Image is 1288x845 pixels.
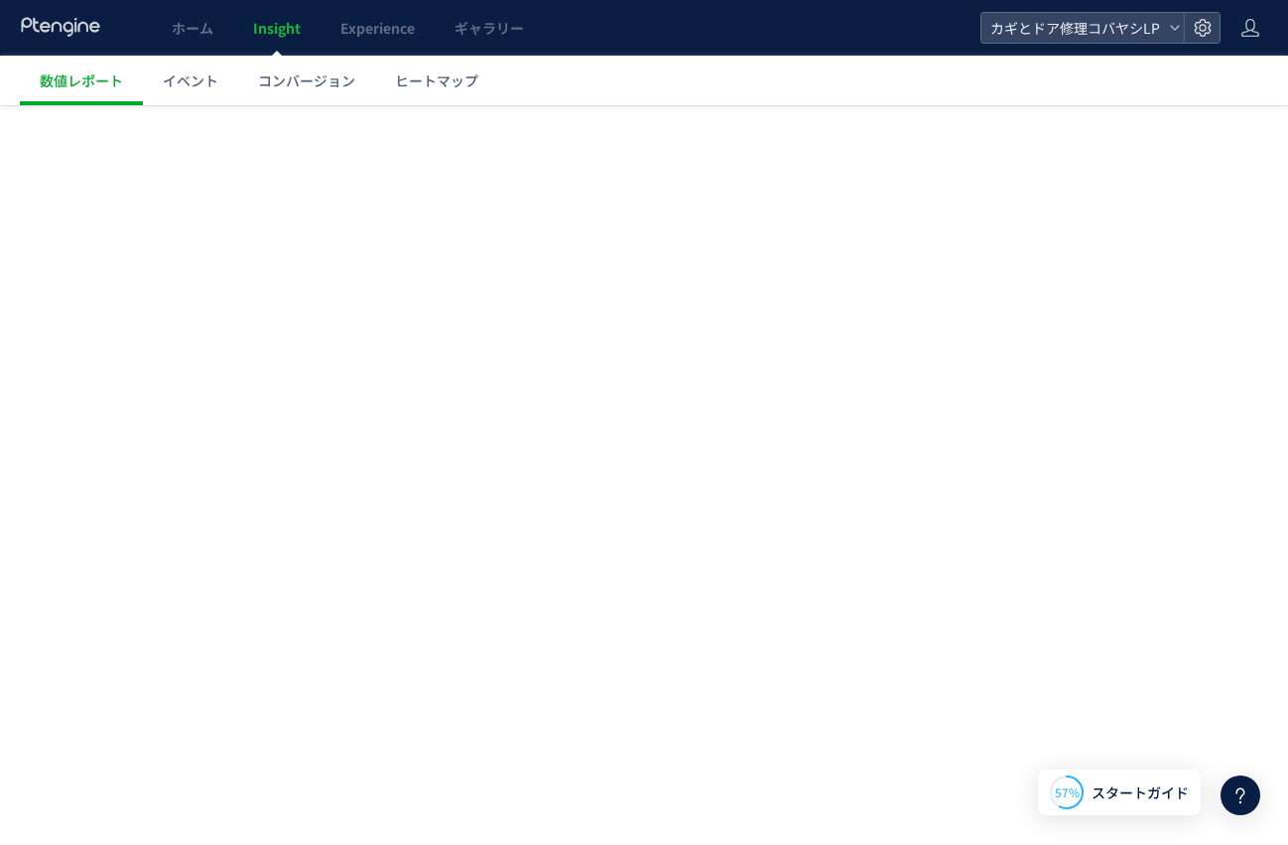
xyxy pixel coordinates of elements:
[163,70,218,90] span: イベント
[40,70,123,90] span: 数値レポート
[1092,782,1189,803] span: スタートガイド
[1055,783,1080,800] span: 57%
[984,13,1161,43] span: カギとドア修理コバヤシLP
[395,70,478,90] span: ヒートマップ
[340,18,415,38] span: Experience
[258,70,355,90] span: コンバージョン
[172,18,213,38] span: ホーム
[454,18,524,38] span: ギャラリー
[253,18,301,38] span: Insight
